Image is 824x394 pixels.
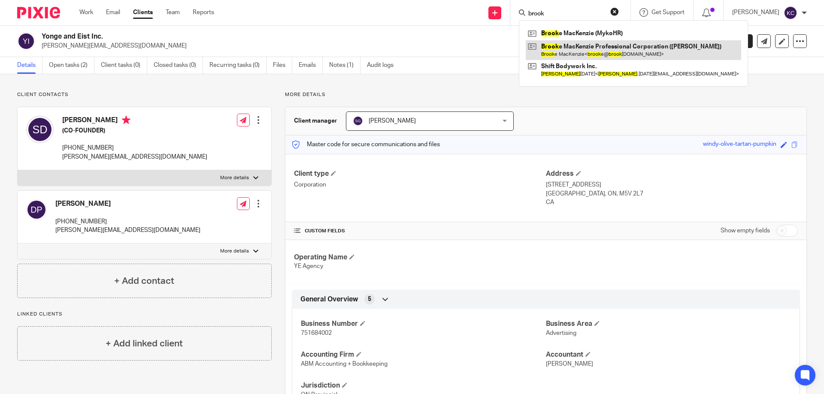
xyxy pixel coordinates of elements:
p: [PERSON_NAME][EMAIL_ADDRESS][DOMAIN_NAME] [55,226,200,235]
span: Get Support [651,9,685,15]
button: Clear [610,7,619,16]
a: Closed tasks (0) [154,57,203,74]
h4: CUSTOM FIELDS [294,228,546,235]
a: Team [166,8,180,17]
span: ABM Accounting + Bookkeeping [301,361,388,367]
h4: + Add linked client [106,337,183,350]
i: Primary [122,116,130,124]
img: svg%3E [353,116,363,126]
label: Show empty fields [721,226,770,235]
h4: + Add contact [114,274,174,288]
span: General Overview [300,295,358,304]
a: Clients [133,8,153,17]
div: windy-olive-tartan-pumpkin [703,140,776,150]
h3: Client manager [294,117,337,125]
p: [PHONE_NUMBER] [62,144,207,152]
a: Files [273,57,292,74]
h4: [PERSON_NAME] [55,199,200,208]
p: More details [220,248,249,255]
p: Corporation [294,180,546,189]
p: [PHONE_NUMBER] [55,217,200,226]
p: [PERSON_NAME] [732,8,779,17]
h4: [PERSON_NAME] [62,116,207,126]
h5: (CO-FOUNDER) [62,126,207,135]
img: svg%3E [17,32,35,50]
p: More details [220,174,249,181]
a: Client tasks (0) [101,57,147,74]
h4: Accountant [546,350,791,359]
a: Audit logs [367,57,400,74]
a: Reports [193,8,214,17]
h4: Operating Name [294,253,546,262]
h2: Yonge and Eist Inc. [42,32,560,41]
h4: Accounting Firm [301,350,546,359]
img: Pixie [17,7,60,18]
p: [PERSON_NAME][EMAIL_ADDRESS][DOMAIN_NAME] [42,42,690,50]
span: 5 [368,295,371,304]
p: Client contacts [17,91,272,98]
a: Open tasks (2) [49,57,94,74]
p: Linked clients [17,311,272,318]
input: Search [527,10,605,18]
p: Master code for secure communications and files [292,140,440,149]
img: svg%3E [784,6,797,20]
a: Emails [299,57,323,74]
img: svg%3E [26,199,47,220]
h4: Jurisdiction [301,381,546,390]
p: More details [285,91,807,98]
h4: Business Area [546,319,791,328]
h4: Client type [294,169,546,178]
p: [GEOGRAPHIC_DATA], ON, M5V 2L7 [546,189,798,198]
span: 751684002 [301,330,332,336]
a: Recurring tasks (0) [209,57,267,74]
img: svg%3E [26,116,54,143]
h4: Address [546,169,798,178]
p: [STREET_ADDRESS] [546,180,798,189]
a: Email [106,8,120,17]
h4: Business Number [301,319,546,328]
a: Details [17,57,42,74]
p: CA [546,198,798,207]
p: [PERSON_NAME][EMAIL_ADDRESS][DOMAIN_NAME] [62,153,207,161]
a: Work [79,8,93,17]
span: [PERSON_NAME] [369,118,416,124]
span: YE Agency [294,263,323,269]
span: Advertising [546,330,576,336]
span: [PERSON_NAME] [546,361,593,367]
a: Notes (1) [329,57,360,74]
